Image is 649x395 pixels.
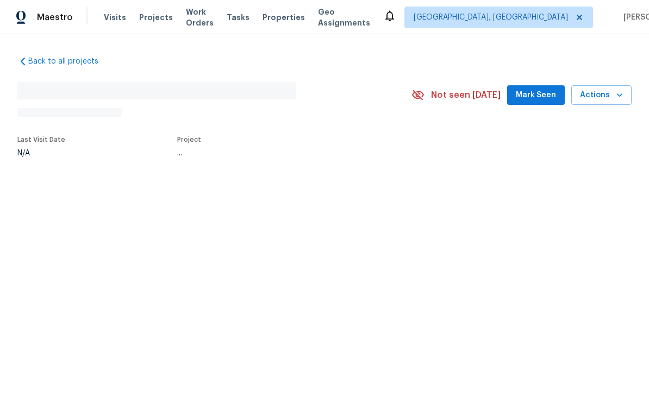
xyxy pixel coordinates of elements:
[414,12,568,23] span: [GEOGRAPHIC_DATA], [GEOGRAPHIC_DATA]
[227,14,249,21] span: Tasks
[17,136,65,143] span: Last Visit Date
[580,89,623,102] span: Actions
[139,12,173,23] span: Projects
[507,85,565,105] button: Mark Seen
[318,7,370,28] span: Geo Assignments
[431,90,501,101] span: Not seen [DATE]
[186,7,214,28] span: Work Orders
[177,149,386,157] div: ...
[177,136,201,143] span: Project
[516,89,556,102] span: Mark Seen
[37,12,73,23] span: Maestro
[263,12,305,23] span: Properties
[104,12,126,23] span: Visits
[571,85,632,105] button: Actions
[17,56,122,67] a: Back to all projects
[17,149,65,157] div: N/A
